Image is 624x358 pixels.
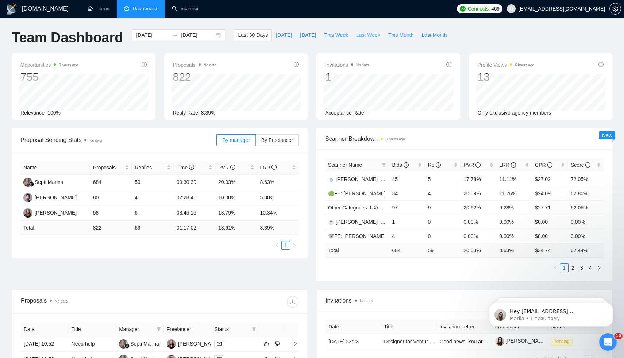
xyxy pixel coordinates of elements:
div: [PERSON_NAME] [35,209,77,217]
span: This Week [324,31,348,39]
div: [PERSON_NAME] [178,340,220,348]
span: Dashboard [133,5,157,12]
span: Reply Rate [173,110,198,116]
td: 9.28% [496,200,532,215]
td: 4 [425,186,461,200]
span: Only exclusive agency members [478,110,551,116]
span: Profile Views [478,61,535,69]
span: info-circle [404,162,409,168]
td: 80 [90,190,132,205]
li: Next Page [290,241,299,250]
span: New [602,132,612,138]
span: filter [250,324,258,335]
td: Total [20,221,90,235]
button: download [287,296,298,308]
span: PVR [463,162,481,168]
span: info-circle [475,162,481,168]
span: Connects: [468,5,490,13]
span: No data [204,63,216,67]
time: 3 hours ago [59,63,78,67]
a: homeHome [88,5,109,12]
img: gigradar-bm.png [29,182,34,187]
a: ☕ [PERSON_NAME] | UX/UI Wide: 29/07 - Bid in Range [328,219,458,225]
button: right [290,241,299,250]
th: Date [21,322,69,336]
td: 02:28:45 [174,190,215,205]
span: dashboard [124,6,129,11]
span: Proposal Sending Stats [20,135,216,145]
th: Replies [132,161,173,175]
td: 10.00% [215,190,257,205]
td: Total [325,243,389,257]
a: Need help [72,341,95,347]
span: CPR [535,162,552,168]
button: Last 30 Days [234,29,272,41]
span: No data [356,63,369,67]
a: TB[PERSON_NAME] [167,340,220,346]
span: to [172,32,178,38]
span: download [287,299,298,305]
td: 8.63% [257,175,299,190]
time: 6 hours ago [515,63,534,67]
td: 0.00% [568,215,604,229]
input: End date [181,31,214,39]
button: left [273,241,281,250]
span: filter [382,163,386,167]
th: Title [381,320,436,334]
a: SMSepti Marina [119,340,159,346]
span: Pending [551,338,573,346]
a: 1 [560,264,568,272]
a: Pending [551,338,575,344]
td: 62.80% [568,186,604,200]
a: Designer for Venture Studio Part-Time to Potential F/T Role (UI/UX + brand experience preferred) [384,339,604,344]
td: 822 [90,221,132,235]
span: 100% [47,110,61,116]
span: swap-right [172,32,178,38]
span: info-circle [230,165,235,170]
button: Last Week [352,29,384,41]
td: 0 [425,229,461,243]
a: SMSepti Marina [23,179,63,185]
td: 58 [90,205,132,221]
td: 0.00% [461,229,496,243]
a: 3 [578,264,586,272]
td: 62.44 % [568,243,604,257]
span: setting [610,6,621,12]
li: 1 [281,241,290,250]
div: 13 [478,70,535,84]
td: 11.11% [496,172,532,186]
a: 🍵 [PERSON_NAME] | Web Wide: 23/07 - Bid in Range [328,176,455,182]
span: Opportunities [20,61,78,69]
span: info-circle [294,62,299,67]
span: No data [89,139,102,143]
a: [PERSON_NAME] [495,338,548,344]
th: Date [326,320,381,334]
span: left [553,266,558,270]
li: Previous Page [273,241,281,250]
td: 8.39 % [257,221,299,235]
span: right [597,266,601,270]
td: 684 [90,175,132,190]
td: 18.61 % [215,221,257,235]
a: TB[PERSON_NAME] [23,209,77,215]
img: SM [23,178,32,187]
span: Score [571,162,590,168]
span: Time [177,165,194,170]
span: PVR [218,165,235,170]
td: $0.00 [532,229,568,243]
img: gigradar-bm.png [124,343,130,349]
th: Title [69,322,116,336]
td: 5.00% [257,190,299,205]
td: [DATE] 10:52 [21,336,69,352]
span: info-circle [446,62,451,67]
a: 🟢FE: [PERSON_NAME] [328,190,386,196]
span: No data [360,299,373,303]
h1: Team Dashboard [12,29,123,46]
span: user [509,6,514,11]
td: 20.62% [461,200,496,215]
img: TB [167,339,176,349]
div: 755 [20,70,78,84]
